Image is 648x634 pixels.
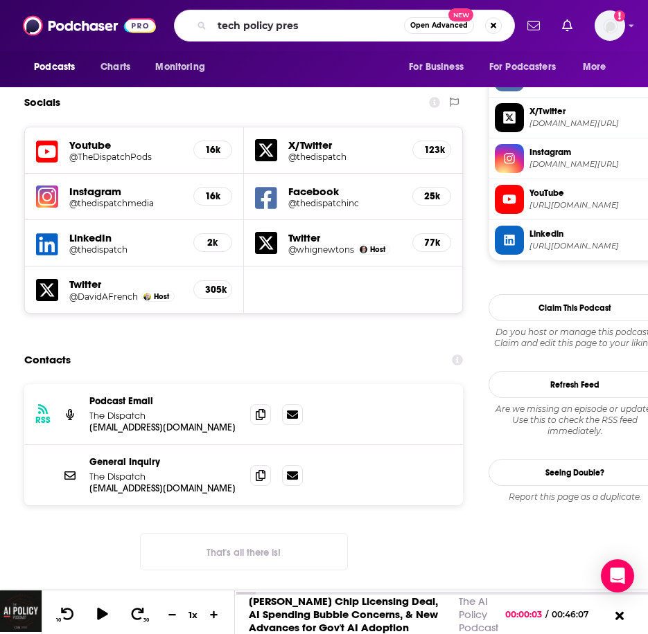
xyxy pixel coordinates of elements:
[56,617,61,623] span: 10
[205,284,220,296] h5: 305k
[212,15,404,37] input: Search podcasts, credits, & more...
[288,231,401,244] h5: Twitter
[24,54,93,80] button: open menu
[154,292,169,301] span: Host
[35,415,51,426] h3: RSS
[69,278,182,291] h5: Twitter
[459,595,498,634] a: The AI Policy Podcast
[69,198,169,208] h5: @thedispatchmedia
[595,10,625,41] span: Logged in as WE_Broadcast
[100,57,130,77] span: Charts
[288,198,401,208] a: @thedispatchinc
[583,57,606,77] span: More
[410,22,468,29] span: Open Advanced
[370,245,385,254] span: Host
[505,609,545,619] span: 00:00:03
[288,244,354,255] a: @whignewtons
[69,152,169,162] h5: @TheDispatchPods
[69,244,182,255] a: @thedispatch
[205,190,220,202] h5: 16k
[182,609,205,620] div: 1 x
[69,291,138,302] a: @DavidAFrench
[545,609,548,619] span: /
[69,198,182,208] a: @thedispatchmedia
[205,144,220,156] h5: 16k
[288,152,388,162] h5: @thedispatch
[143,293,151,300] img: David French
[143,617,149,623] span: 30
[69,231,182,244] h5: LinkedIn
[557,14,578,37] a: Show notifications dropdown
[614,10,625,21] svg: Add a profile image
[288,198,388,208] h5: @thedispatchinc
[595,10,625,41] button: Show profile menu
[69,185,182,198] h5: Instagram
[125,606,152,623] button: 30
[424,237,439,248] h5: 77k
[174,10,515,42] div: Search podcasts, credits, & more...
[89,422,239,433] p: [EMAIL_ADDRESS][DOMAIN_NAME]
[53,606,80,623] button: 10
[69,138,182,152] h5: Youtube
[69,152,182,162] a: @TheDispatchPods
[89,395,239,407] p: Podcast Email
[448,8,473,21] span: New
[249,595,438,634] a: [PERSON_NAME] Chip Licensing Deal, AI Spending Bubble Concerns, & New Advances for Gov't AI Adoption
[69,244,169,255] h5: @thedispatch
[24,347,71,373] h2: Contacts
[288,138,401,152] h5: X/Twitter
[34,57,75,77] span: Podcasts
[404,17,474,34] button: Open AdvancedNew
[146,54,222,80] button: open menu
[601,559,634,592] div: Open Intercom Messenger
[548,609,602,619] span: 00:46:07
[489,57,556,77] span: For Podcasters
[24,89,60,116] h2: Socials
[36,185,58,208] img: iconImage
[155,57,204,77] span: Monitoring
[424,190,439,202] h5: 25k
[205,237,220,248] h5: 2k
[89,482,239,494] p: [EMAIL_ADDRESS][DOMAIN_NAME]
[89,410,239,422] p: The Dispatch
[573,54,624,80] button: open menu
[140,533,348,570] button: Nothing here.
[480,54,576,80] button: open menu
[522,14,545,37] a: Show notifications dropdown
[360,246,367,253] img: Sarah Isgur
[595,10,625,41] img: User Profile
[424,144,439,156] h5: 123k
[288,185,401,198] h5: Facebook
[91,54,139,80] a: Charts
[89,456,239,468] p: General Inquiry
[23,12,156,39] img: Podchaser - Follow, Share and Rate Podcasts
[89,471,239,482] p: The Dispatch
[288,152,401,162] a: @thedispatch
[409,57,464,77] span: For Business
[399,54,481,80] button: open menu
